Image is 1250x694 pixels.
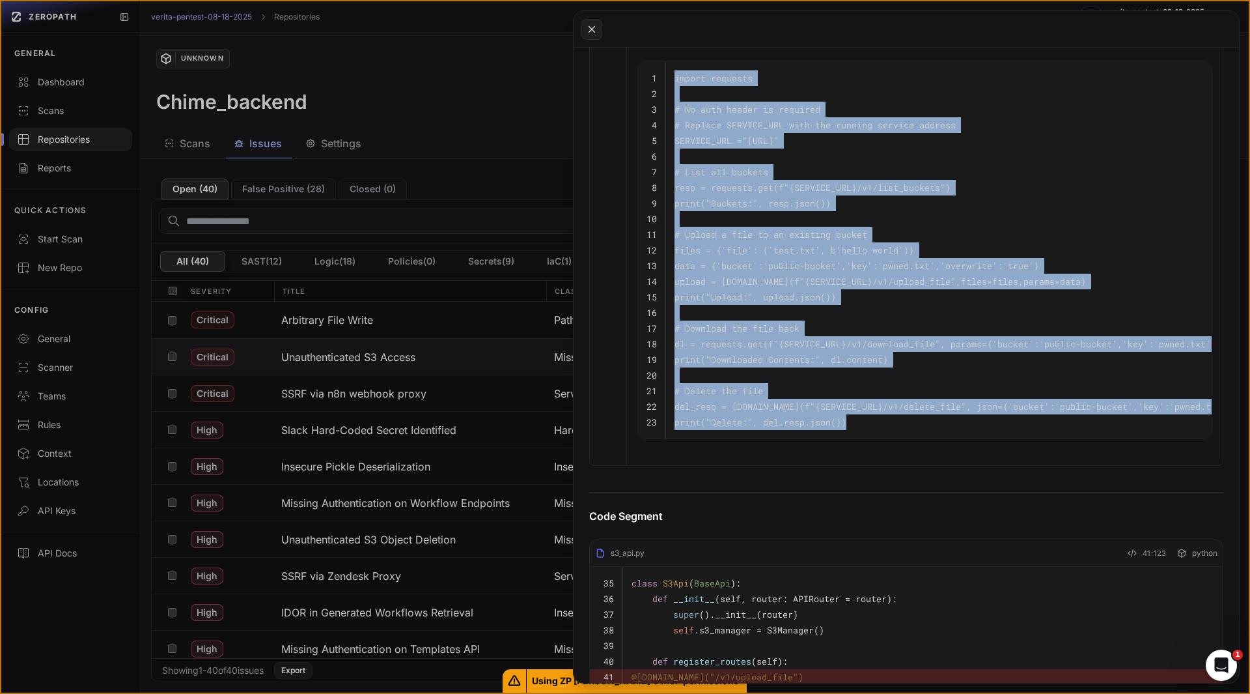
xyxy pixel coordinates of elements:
span: "{SERVICE_URL}/v1/delete_file" [810,401,966,412]
span: print [674,291,701,303]
code: 40 [604,656,614,667]
span: S3Api [663,577,689,589]
span: 'public-bucket' [1055,401,1133,412]
span: 'pwned.txt' [1169,401,1227,412]
code: 12 [646,244,657,256]
code: 36 [604,593,614,605]
span: 41-123 [1143,545,1166,561]
span: 'key' [1138,401,1164,412]
code: upload = [DOMAIN_NAME](f , =files, =data) [674,276,1086,287]
code: 38 [604,624,614,636]
span: 'bucket' [1008,401,1049,412]
code: 21 [646,385,657,397]
code: ( , upload.json()) [674,291,836,303]
span: def [652,593,668,605]
code: files = { : ( , b )} [674,244,914,256]
span: BaseApi [694,577,730,589]
div: s3_api.py [595,548,645,558]
span: @[DOMAIN_NAME]( ) [632,671,803,683]
span: "{SERVICE_URL}/v1/list_buckets" [784,182,945,194]
code: 6 [652,151,657,162]
span: 'file' [721,244,753,256]
code: 15 [646,291,657,303]
span: "Buckets:" [706,197,758,209]
span: "{SERVICE_URL}/v1/upload_file" [799,276,956,287]
span: register_routes [673,656,751,667]
span: "Upload:" [706,291,753,303]
span: self, router: APIRouter = router [720,593,887,605]
code: 10 [646,213,657,225]
code: ().__init__(router) [632,609,798,620]
code: 35 [604,577,614,589]
span: # Download the file back [674,323,799,334]
code: 18 [646,338,657,350]
code: 41 [604,671,614,683]
span: params [1023,276,1055,287]
code: 16 [646,307,657,319]
code: 8 [652,182,657,194]
code: ( , resp.json()) [674,197,831,209]
code: resp = requests. (f ) [674,182,951,194]
code: ( , del_resp.json()) [674,416,846,428]
span: # List all buckets [674,166,768,178]
span: # Delete the file [674,385,763,397]
span: print [674,416,701,428]
span: self [757,656,777,667]
span: 'bucket' [992,338,1034,350]
span: 'true' [1003,260,1034,272]
span: self [673,624,694,636]
span: 1 [1232,650,1243,660]
span: "Downloaded Contents:" [706,354,820,366]
code: data = { : , : , : } [674,260,1039,272]
span: class [632,577,658,589]
span: 'key' [1122,338,1148,350]
code: 19 [646,354,657,366]
code: 11 [646,229,657,240]
code: 7 [652,166,657,178]
code: 13 [646,260,657,272]
span: "{SERVICE_URL}/v1/download_file" [773,338,940,350]
span: 'bucket' [716,260,758,272]
span: # Upload a file to an existing bucket [674,229,867,240]
span: files [961,276,987,287]
span: 'overwrite' [940,260,997,272]
span: 'key' [846,260,872,272]
code: 9 [652,197,657,209]
span: 'hello world' [836,244,904,256]
code: 14 [646,276,657,287]
span: 'pwned.txt' [1154,338,1211,350]
span: 'public-bucket' [1039,338,1117,350]
code: ( ): [632,656,788,667]
span: __init__ [673,593,715,605]
span: "/v1/upload_file" [710,671,798,683]
code: ( ): [632,593,897,605]
code: 37 [604,609,614,620]
span: 'public-bucket' [763,260,841,272]
span: get [747,338,763,350]
code: del_resp = [DOMAIN_NAME](f , json={ : , : }) [674,401,1237,412]
code: 17 [646,323,657,334]
code: 23 [646,416,657,428]
code: ( ): [632,577,741,589]
code: dl = requests. (f , params={ : , : }) [674,338,1221,350]
span: print [674,354,701,366]
span: super [673,609,699,620]
code: .s3_manager = S3Manager() [632,624,824,636]
span: get [758,182,773,194]
span: 'pwned.txt' [878,260,935,272]
span: print [674,197,701,209]
code: 20 [646,369,657,381]
span: "Delete:" [706,416,753,428]
span: def [652,656,668,667]
code: 22 [646,401,657,412]
span: Using ZP [PERSON_NAME]'s MSP permissions [527,669,747,693]
h4: Code Segment [589,508,1223,524]
iframe: Intercom live chat [1206,650,1237,681]
span: python [1192,548,1217,558]
code: ( , dl.content) [674,354,888,366]
code: 39 [604,640,614,652]
span: 'test.txt' [768,244,820,256]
